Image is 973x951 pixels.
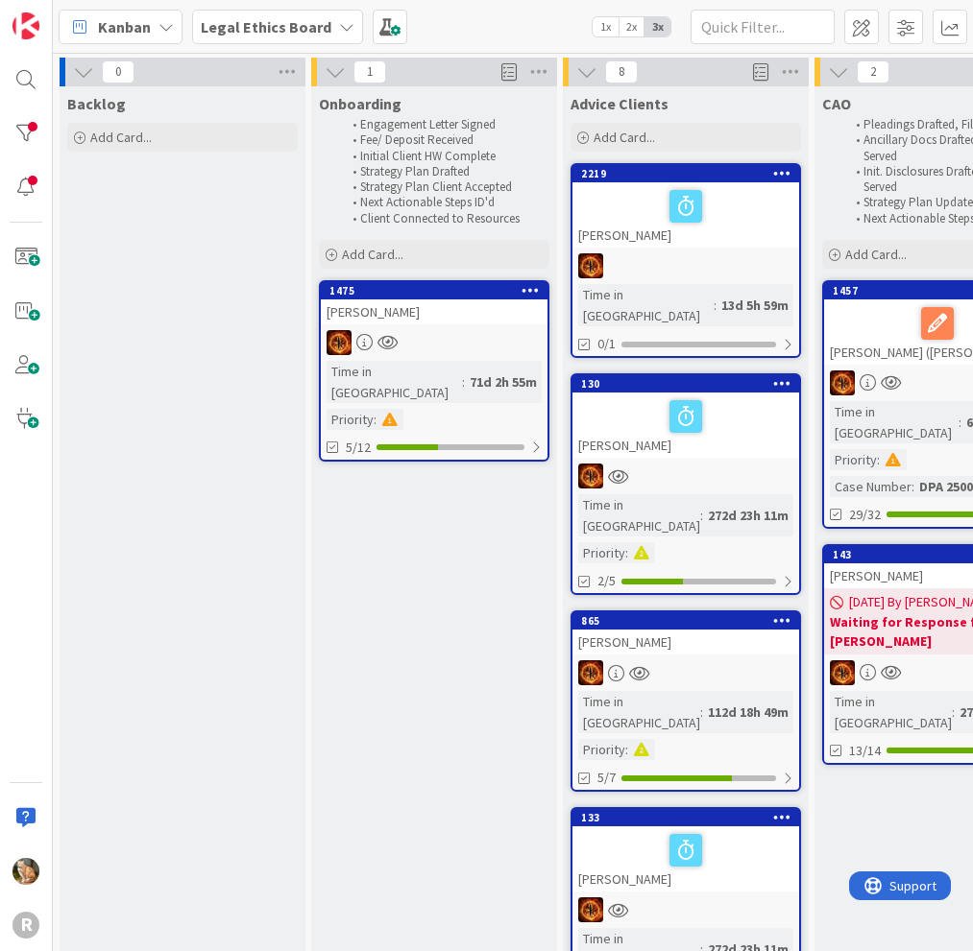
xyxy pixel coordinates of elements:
[572,612,799,654] div: 865[PERSON_NAME]
[594,129,655,146] span: Add Card...
[102,60,134,83] span: 0
[581,377,799,391] div: 130
[717,295,793,316] div: 13d 5h 59m
[342,179,547,195] li: Strategy Plan Client Accepted
[571,94,669,113] span: Advice Clients
[849,505,881,525] span: 29/32
[342,117,547,132] li: Engagement Letter Signed
[578,691,700,733] div: Time in [GEOGRAPHIC_DATA]
[571,373,801,595] a: 130[PERSON_NAME]TRTime in [GEOGRAPHIC_DATA]:272d 23h 11mPriority:2/5
[342,132,547,148] li: Fee/ Deposit Received
[465,371,542,392] div: 71d 2h 55m
[959,412,961,433] span: :
[462,371,465,392] span: :
[342,149,547,164] li: Initial Client HW Complete
[578,542,625,563] div: Priority
[645,17,670,36] span: 3x
[329,284,547,297] div: 1475
[342,246,403,263] span: Add Card...
[342,164,547,179] li: Strategy Plan Drafted
[714,295,717,316] span: :
[572,392,799,458] div: [PERSON_NAME]
[830,691,952,733] div: Time in [GEOGRAPHIC_DATA]
[353,60,386,83] span: 1
[572,897,799,922] div: TR
[703,701,793,723] div: 112d 18h 49m
[572,375,799,392] div: 130
[67,94,126,113] span: Backlog
[605,60,638,83] span: 8
[572,182,799,248] div: [PERSON_NAME]
[572,253,799,278] div: TR
[342,195,547,210] li: Next Actionable Steps ID'd
[578,494,700,536] div: Time in [GEOGRAPHIC_DATA]
[845,246,907,263] span: Add Card...
[571,610,801,792] a: 865[PERSON_NAME]TRTime in [GEOGRAPHIC_DATA]:112d 18h 49mPriority:5/7
[572,809,799,826] div: 133
[597,571,616,591] span: 2/5
[625,739,628,760] span: :
[321,282,547,299] div: 1475
[703,505,793,526] div: 272d 23h 11m
[572,165,799,182] div: 2219
[581,167,799,180] div: 2219
[319,94,401,113] span: Onboarding
[342,211,547,226] li: Client Connected to Resources
[877,449,880,470] span: :
[321,330,547,355] div: TR
[700,701,703,723] span: :
[12,12,39,39] img: Visit kanbanzone.com
[578,284,714,326] div: Time in [GEOGRAPHIC_DATA]
[625,542,628,563] span: :
[572,612,799,630] div: 865
[572,630,799,654] div: [PERSON_NAME]
[849,741,881,761] span: 13/14
[327,361,462,403] div: Time in [GEOGRAPHIC_DATA]
[593,17,619,36] span: 1x
[327,409,374,430] div: Priority
[572,464,799,488] div: TR
[578,660,603,685] img: TR
[201,17,331,36] b: Legal Ethics Board
[578,739,625,760] div: Priority
[912,476,914,497] span: :
[321,299,547,324] div: [PERSON_NAME]
[691,10,835,44] input: Quick Filter...
[581,614,799,628] div: 865
[597,334,616,354] span: 0/1
[578,897,603,922] img: TR
[830,476,912,497] div: Case Number
[619,17,645,36] span: 2x
[830,449,877,470] div: Priority
[319,280,549,462] a: 1475[PERSON_NAME]TRTime in [GEOGRAPHIC_DATA]:71d 2h 55mPriority:5/12
[346,438,371,458] span: 5/12
[374,409,377,430] span: :
[90,129,152,146] span: Add Card...
[572,165,799,248] div: 2219[PERSON_NAME]
[12,912,39,939] div: R
[830,370,855,395] img: TR
[830,660,855,685] img: TR
[572,660,799,685] div: TR
[952,701,955,723] span: :
[572,375,799,458] div: 130[PERSON_NAME]
[700,505,703,526] span: :
[12,858,39,885] img: SB
[581,811,799,824] div: 133
[597,768,616,788] span: 5/7
[40,3,87,26] span: Support
[571,163,801,358] a: 2219[PERSON_NAME]TRTime in [GEOGRAPHIC_DATA]:13d 5h 59m0/1
[822,94,851,113] span: CAO
[572,826,799,892] div: [PERSON_NAME]
[830,401,959,443] div: Time in [GEOGRAPHIC_DATA]
[321,282,547,324] div: 1475[PERSON_NAME]
[578,464,603,488] img: TR
[572,809,799,892] div: 133[PERSON_NAME]
[327,330,352,355] img: TR
[578,253,603,278] img: TR
[857,60,889,83] span: 2
[98,15,151,38] span: Kanban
